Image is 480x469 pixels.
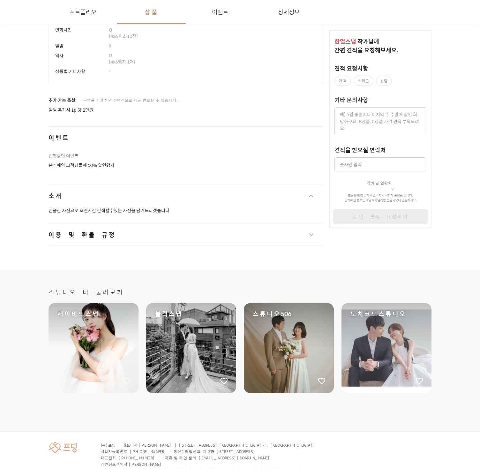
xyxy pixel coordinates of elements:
label: 가격 [334,76,351,86]
p: 본식예약 고객님들께 50% 할인행사 [49,162,323,169]
span: 블릭스냅 [155,309,183,318]
span: X [109,42,111,49]
span: O [109,26,112,33]
span: 스튜디오506 [253,309,289,318]
span: O [109,52,112,59]
div: 상품별 기타사항 [55,66,103,76]
p: 대표전화 [PHONE_NUMBER] | 제휴 및 가입 문의 [EMAIL_ADDRESS][DOMAIN_NAME] [101,455,316,461]
p: 사업자등록번호 [PHONE_NUMBER] | 통신판매업신고 제 2025-[STREET_ADDRESS] [101,448,316,455]
label: 견적을 받으실 연락처 [334,145,386,154]
label: 기타 문의사항 [334,95,368,104]
div: 액자 [55,50,103,60]
a: 노치코드스튜디오 [341,303,431,393]
div: 앨범 [55,41,103,50]
a: 대화 [42,202,82,218]
span: 설정 [99,212,106,217]
p: 프딩은 촬영 업체와 소비자의 직거래 플랫폼 입니다. 입력하신 정보는 해당 작가 님께만 전달되오니 안심하세요. [334,193,426,203]
span: 제이비드스냅 [57,309,100,318]
span: 노치코드스튜디오 [350,309,407,318]
span: 이벤트 [49,133,323,142]
p: 개인정보책임자 [PERSON_NAME] [101,461,316,467]
label: 스케줄 [354,76,373,86]
a: 스튜디오506 [244,303,334,393]
span: 한얼스냅 [334,37,356,46]
a: 설정 [82,202,123,218]
p: - [109,68,317,74]
button: 소개 [49,185,323,207]
label: 상담 [376,76,392,86]
button: 작가님 연락처 [367,171,394,191]
span: 이용 및 환불 규정 [49,230,116,239]
p: 앨범 추가시 1p 당 2만원 [49,107,323,113]
span: 대화 [58,212,66,217]
span: 추가 가능 옵션 [49,97,75,103]
span: 소개 [49,191,64,200]
a: 블릭스냅 [146,303,236,393]
span: 스튜디오 더 둘러보기 [49,288,431,297]
input: 숫자만 입력 [334,157,426,171]
label: 견적 요청사항 [334,64,368,72]
span: 작가님 연락처 [367,180,392,186]
div: 인화사진 [55,25,103,34]
span: 금액을 추가하면 선택적으로 제공 받으실 수 있습니다. [83,97,180,103]
div: (4x6액자 1개) [109,50,317,66]
p: (주) 프딩 | 대표이사 [PERSON_NAME] | [STREET_ADDRESS]([GEOGRAPHIC_DATA]가, [GEOGRAPHIC_DATA]) [101,442,316,448]
a: 홈 [2,202,42,218]
a: 제이비드스냅 [49,303,139,393]
span: 진행중인 이벤트 [49,152,79,159]
span: 작가 님께 간편 견적을 요청해보세요. [334,37,399,54]
div: (4x6 인화10장) [109,25,317,41]
span: 홈 [20,212,24,217]
button: 이용 및 환불 규정 [49,224,323,246]
p: 심플한 사진으로 오랜시간 간직할수있는 사진을 남겨드리겠습니다. [49,207,323,214]
button: 간편 견적 요청하기 [333,209,428,224]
